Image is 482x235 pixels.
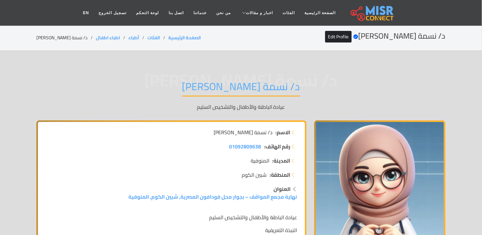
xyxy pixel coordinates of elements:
a: أطباء [128,33,139,42]
h2: د/ نسمة [PERSON_NAME] [325,32,446,41]
strong: المنطقة: [270,171,291,179]
p: عيادة الباطنة والأطفال والتشخيص السليم [36,103,446,111]
a: نهاية مجمع المواقف – بجوار محل فودافون المصرية, شبين الكوم, المنوفية [128,192,297,202]
span: 01092809638 [229,142,261,151]
h1: د/ نسمة [PERSON_NAME] [182,80,300,97]
a: EN [78,7,94,19]
a: 01092809638 [229,143,261,150]
strong: المدينة: [273,157,291,164]
a: الفئات [278,7,300,19]
a: الصفحة الرئيسية [300,7,341,19]
span: د/ نسمة [PERSON_NAME] [214,128,273,136]
span: اخبار و مقالات [246,10,273,16]
a: اخبار و مقالات [236,7,278,19]
svg: Verified account [353,34,358,39]
span: المنوفية [251,157,269,164]
a: الصفحة الرئيسية [168,33,201,42]
strong: الاسم: [276,128,291,136]
a: الفئات [147,33,160,42]
img: main.misr_connect [351,5,394,21]
strong: رقم الهاتف: [264,143,291,150]
span: شبين الكوم [242,171,266,179]
p: النبذة التعريفية [46,226,297,234]
a: لوحة التحكم [131,7,164,19]
li: د/ نسمة [PERSON_NAME] [36,34,96,41]
a: Edit Profile [325,31,352,42]
a: تسجيل الخروج [94,7,131,19]
strong: العنوان [274,184,291,194]
p: عيادة الباطنة والأطفال والتشخيص السليم [46,213,297,221]
a: من نحن [212,7,236,19]
a: اطباء اطفال [96,33,120,42]
a: اتصل بنا [164,7,189,19]
a: خدماتنا [189,7,212,19]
